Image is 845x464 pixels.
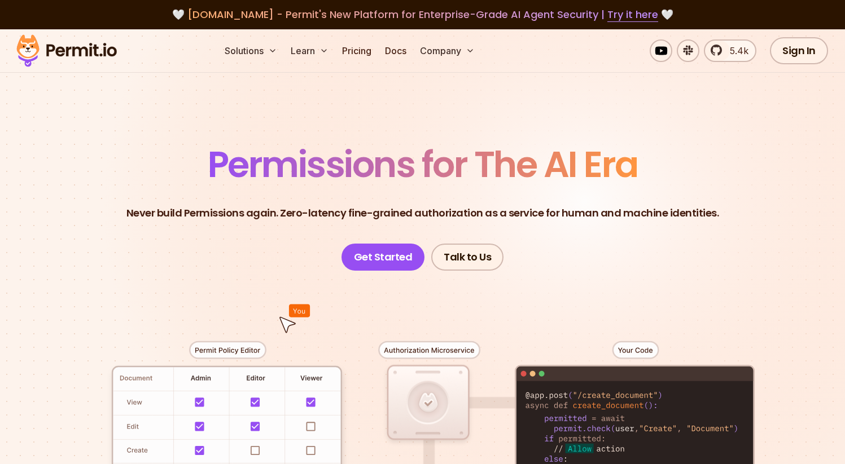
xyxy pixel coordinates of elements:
[415,39,479,62] button: Company
[380,39,411,62] a: Docs
[187,7,658,21] span: [DOMAIN_NAME] - Permit's New Platform for Enterprise-Grade AI Agent Security |
[286,39,333,62] button: Learn
[11,32,122,70] img: Permit logo
[126,205,719,221] p: Never build Permissions again. Zero-latency fine-grained authorization as a service for human and...
[27,7,818,23] div: 🤍 🤍
[338,39,376,62] a: Pricing
[607,7,658,22] a: Try it here
[770,37,828,64] a: Sign In
[220,39,282,62] button: Solutions
[208,139,638,189] span: Permissions for The AI Era
[704,39,756,62] a: 5.4k
[341,244,425,271] a: Get Started
[431,244,504,271] a: Talk to Us
[723,44,748,58] span: 5.4k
